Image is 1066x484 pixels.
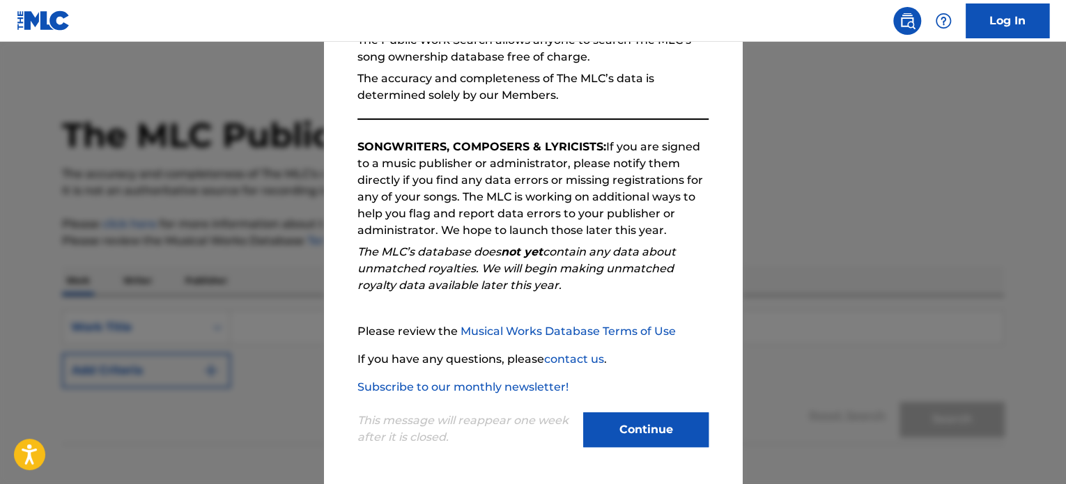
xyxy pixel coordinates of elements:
[544,352,604,366] a: contact us
[929,7,957,35] div: Help
[583,412,709,447] button: Continue
[899,13,916,29] img: search
[461,325,676,338] a: Musical Works Database Terms of Use
[935,13,952,29] img: help
[966,3,1049,38] a: Log In
[357,412,575,446] p: This message will reappear one week after it is closed.
[357,323,709,340] p: Please review the
[357,245,676,292] em: The MLC’s database does contain any data about unmatched royalties. We will begin making unmatche...
[17,10,70,31] img: MLC Logo
[357,140,606,153] strong: SONGWRITERS, COMPOSERS & LYRICISTS:
[893,7,921,35] a: Public Search
[357,351,709,368] p: If you have any questions, please .
[357,32,709,65] p: The Public Work Search allows anyone to search The MLC’s song ownership database free of charge.
[357,380,569,393] a: Subscribe to our monthly newsletter!
[996,417,1066,484] iframe: Chat Widget
[357,139,709,239] p: If you are signed to a music publisher or administrator, please notify them directly if you find ...
[357,70,709,104] p: The accuracy and completeness of The MLC’s data is determined solely by our Members.
[501,245,543,258] strong: not yet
